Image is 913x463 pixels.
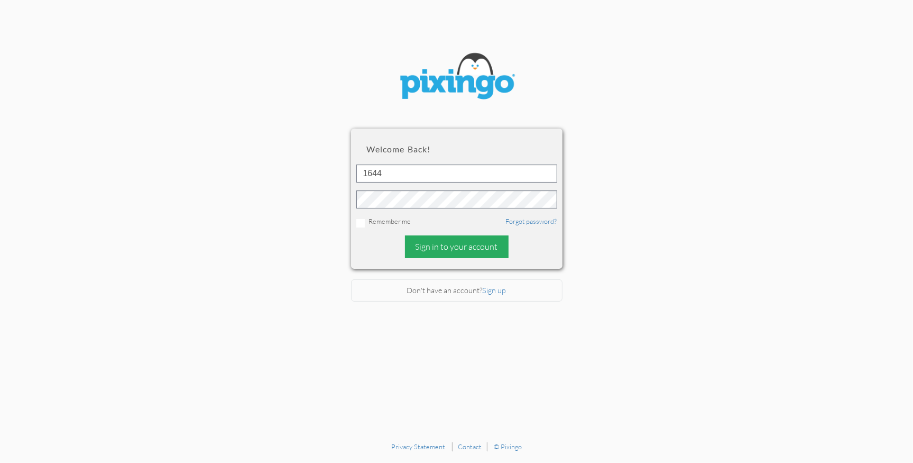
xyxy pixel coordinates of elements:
[405,235,509,258] div: Sign in to your account
[494,442,522,451] a: © Pixingo
[506,217,557,225] a: Forgot password?
[356,165,557,183] input: ID or Email
[367,144,547,154] h2: Welcome back!
[356,216,557,228] div: Remember me
[393,48,520,107] img: pixingo logo
[483,286,506,295] a: Sign up
[351,279,562,302] div: Don't have an account?
[458,442,482,451] a: Contact
[391,442,445,451] a: Privacy Statement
